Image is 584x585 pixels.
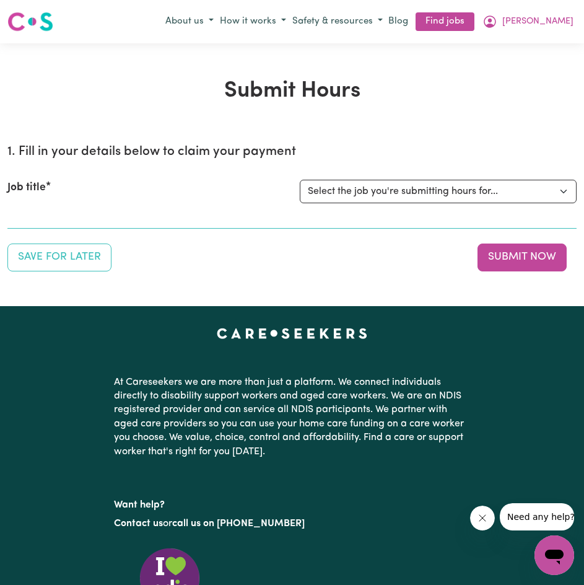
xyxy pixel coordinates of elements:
[7,180,46,196] label: Job title
[162,12,217,32] button: About us
[217,12,289,32] button: How it works
[7,11,53,33] img: Careseekers logo
[416,12,474,32] a: Find jobs
[7,144,577,160] h2: 1. Fill in your details below to claim your payment
[114,371,471,464] p: At Careseekers we are more than just a platform. We connect individuals directly to disability su...
[217,328,367,338] a: Careseekers home page
[7,244,111,271] button: Save your job report
[172,519,305,529] a: call us on [PHONE_NUMBER]
[534,535,574,575] iframe: Button to launch messaging window
[114,519,163,529] a: Contact us
[289,12,386,32] button: Safety & resources
[477,244,567,271] button: Submit your job report
[502,15,573,29] span: [PERSON_NAME]
[500,503,574,530] iframe: Message from company
[470,506,495,530] iframe: Close message
[7,78,577,105] h1: Submit Hours
[7,9,75,19] span: Need any help?
[114,493,471,512] p: Want help?
[386,12,411,32] a: Blog
[479,11,577,32] button: My Account
[114,512,471,535] p: or
[7,7,53,36] a: Careseekers logo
